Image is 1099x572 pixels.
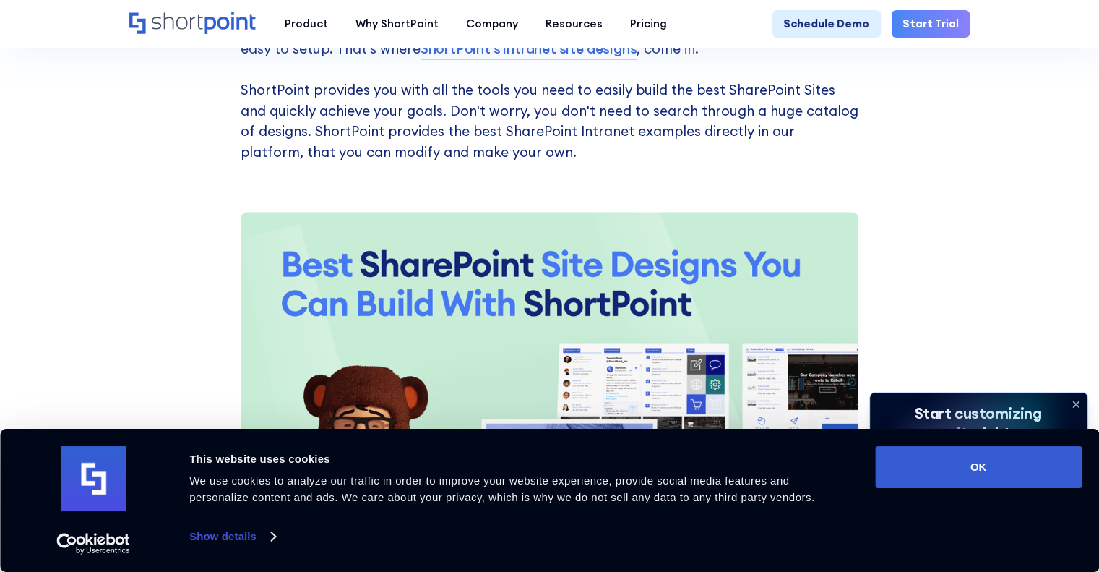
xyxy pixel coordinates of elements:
a: Resources [532,10,616,38]
div: Resources [546,16,603,33]
span: We use cookies to analyze our traffic in order to improve your website experience, provide social... [189,474,814,503]
a: ShortPoint's intranet site designs [421,38,637,59]
a: Home [129,12,257,36]
a: Why ShortPoint [342,10,452,38]
a: Product [271,10,342,38]
div: Pricing [630,16,667,33]
iframe: Chat Widget [840,405,1099,572]
img: Best SharePoint Intranet Sites [241,212,859,560]
a: Usercentrics Cookiebot - opens in a new window [30,533,157,555]
div: This website uses cookies [189,451,842,468]
a: Schedule Demo [772,10,880,38]
div: Company [466,16,518,33]
a: Company [452,10,532,38]
a: Show details [189,526,275,547]
a: Pricing [616,10,681,38]
div: Why ShortPoint [355,16,439,33]
a: Start Trial [892,10,970,38]
button: OK [875,446,1082,488]
div: Product [285,16,328,33]
img: logo [61,446,126,511]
